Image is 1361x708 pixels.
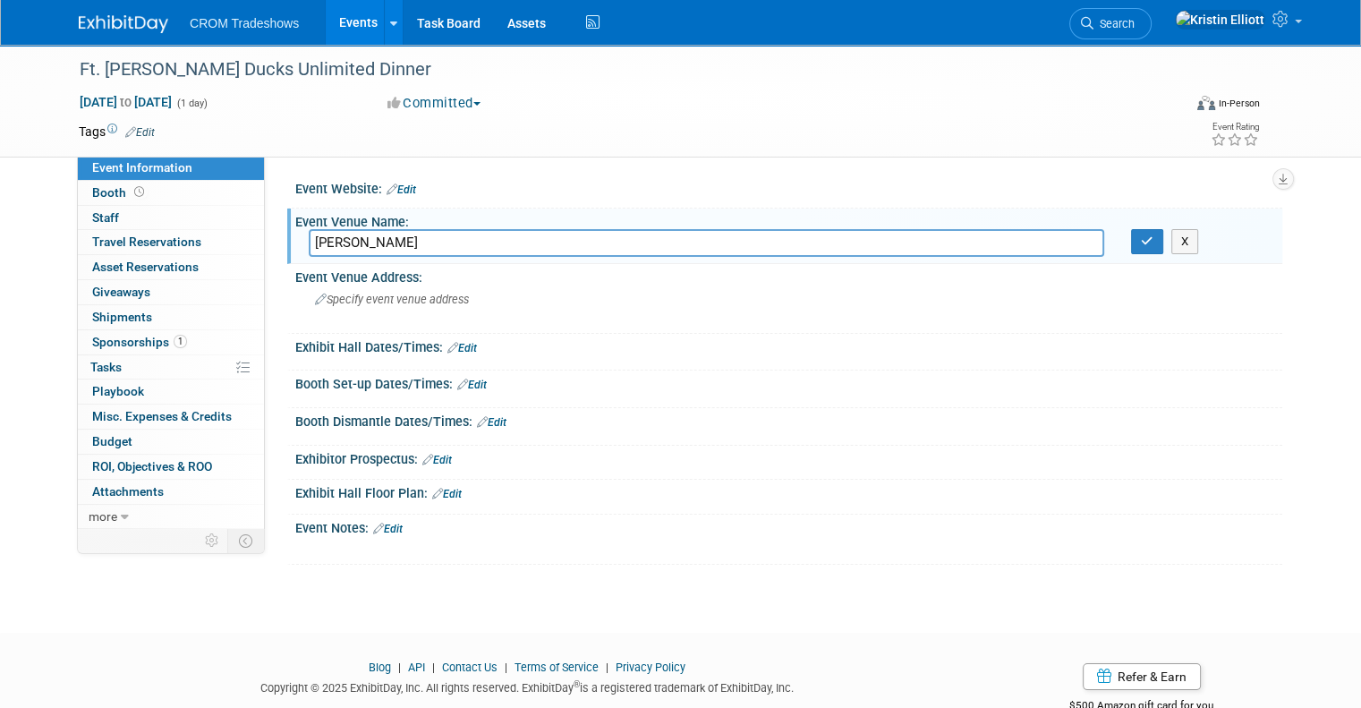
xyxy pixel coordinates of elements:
[616,661,685,674] a: Privacy Policy
[295,209,1282,231] div: Event Venue Name:
[73,54,1160,86] div: Ft. [PERSON_NAME] Ducks Unlimited Dinner
[92,285,150,299] span: Giveaways
[78,255,264,279] a: Asset Reservations
[515,661,599,674] a: Terms of Service
[125,126,155,139] a: Edit
[79,15,168,33] img: ExhibitDay
[197,529,228,552] td: Personalize Event Tab Strip
[174,335,187,348] span: 1
[92,260,199,274] span: Asset Reservations
[92,384,144,398] span: Playbook
[381,94,488,113] button: Committed
[295,334,1282,357] div: Exhibit Hall Dates/Times:
[1218,97,1260,110] div: In-Person
[92,235,201,249] span: Travel Reservations
[408,661,425,674] a: API
[1069,8,1152,39] a: Search
[422,454,452,466] a: Edit
[574,679,580,689] sup: ®
[500,661,512,674] span: |
[373,523,403,535] a: Edit
[1211,123,1259,132] div: Event Rating
[78,430,264,454] a: Budget
[295,408,1282,431] div: Booth Dismantle Dates/Times:
[1085,93,1260,120] div: Event Format
[387,183,416,196] a: Edit
[79,676,974,696] div: Copyright © 2025 ExhibitDay, Inc. All rights reserved. ExhibitDay is a registered trademark of Ex...
[92,409,232,423] span: Misc. Expenses & Credits
[190,16,299,30] span: CROM Tradeshows
[369,661,391,674] a: Blog
[315,293,469,306] span: Specify event venue address
[228,529,265,552] td: Toggle Event Tabs
[78,156,264,180] a: Event Information
[90,360,122,374] span: Tasks
[78,505,264,529] a: more
[92,160,192,175] span: Event Information
[447,342,477,354] a: Edit
[432,488,462,500] a: Edit
[78,480,264,504] a: Attachments
[78,405,264,429] a: Misc. Expenses & Credits
[78,330,264,354] a: Sponsorships1
[92,484,164,499] span: Attachments
[79,123,155,141] td: Tags
[78,355,264,380] a: Tasks
[92,210,119,225] span: Staff
[92,459,212,473] span: ROI, Objectives & ROO
[78,206,264,230] a: Staff
[78,455,264,479] a: ROI, Objectives & ROO
[477,416,506,429] a: Edit
[92,310,152,324] span: Shipments
[92,335,187,349] span: Sponsorships
[78,380,264,404] a: Playbook
[175,98,208,109] span: (1 day)
[117,95,134,109] span: to
[295,175,1282,199] div: Event Website:
[92,185,148,200] span: Booth
[1083,663,1201,690] a: Refer & Earn
[428,661,439,674] span: |
[1093,17,1135,30] span: Search
[89,509,117,524] span: more
[1171,229,1199,254] button: X
[131,185,148,199] span: Booth not reserved yet
[295,371,1282,394] div: Booth Set-up Dates/Times:
[295,515,1282,538] div: Event Notes:
[78,305,264,329] a: Shipments
[1175,10,1265,30] img: Kristin Elliott
[295,264,1282,286] div: Event Venue Address:
[78,230,264,254] a: Travel Reservations
[78,181,264,205] a: Booth
[92,434,132,448] span: Budget
[394,661,405,674] span: |
[295,446,1282,469] div: Exhibitor Prospectus:
[295,480,1282,503] div: Exhibit Hall Floor Plan:
[78,280,264,304] a: Giveaways
[457,379,487,391] a: Edit
[601,661,613,674] span: |
[1197,96,1215,110] img: Format-Inperson.png
[79,94,173,110] span: [DATE] [DATE]
[442,661,498,674] a: Contact Us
